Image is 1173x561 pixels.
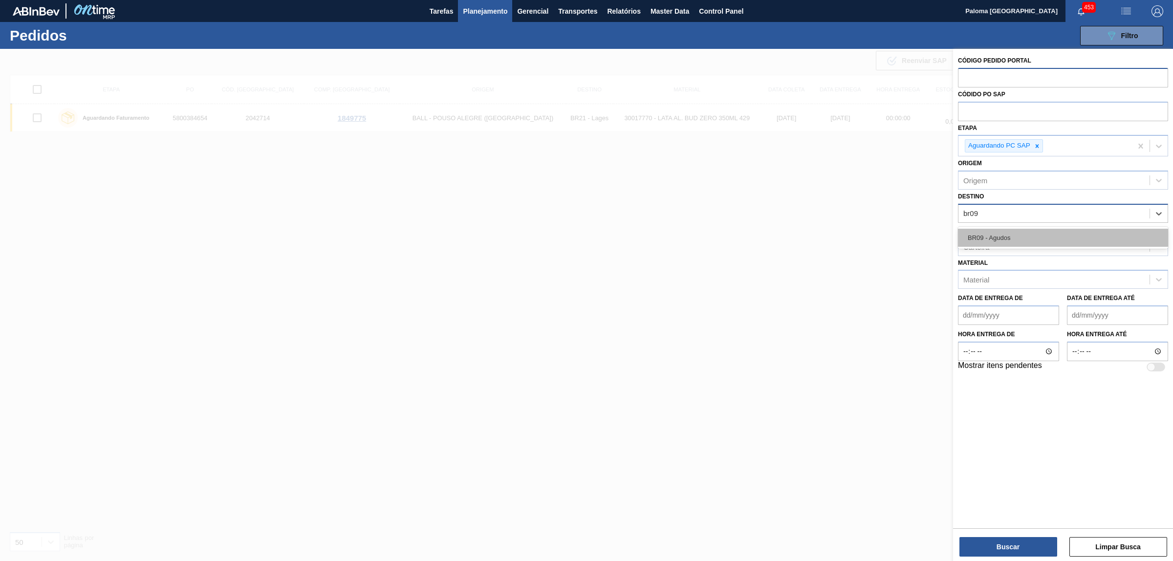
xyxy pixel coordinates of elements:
[430,5,454,17] span: Tarefas
[963,276,989,284] div: Material
[958,91,1005,98] label: Códido PO SAP
[607,5,640,17] span: Relatórios
[965,140,1032,152] div: Aguardando PC SAP
[963,176,987,185] div: Origem
[1080,26,1163,45] button: Filtro
[958,193,984,200] label: Destino
[463,5,507,17] span: Planejamento
[958,160,982,167] label: Origem
[1082,2,1096,13] span: 453
[13,7,60,16] img: TNhmsLtSVTkK8tSr43FrP2fwEKptu5GPRR3wAAAABJRU5ErkJggg==
[958,361,1042,373] label: Mostrar itens pendentes
[1120,5,1132,17] img: userActions
[958,259,988,266] label: Material
[1121,32,1138,40] span: Filtro
[958,125,977,131] label: Etapa
[958,327,1059,342] label: Hora entrega de
[1151,5,1163,17] img: Logout
[958,57,1031,64] label: Código Pedido Portal
[1067,327,1168,342] label: Hora entrega até
[651,5,689,17] span: Master Data
[10,30,161,41] h1: Pedidos
[1065,4,1097,18] button: Notificações
[958,295,1023,302] label: Data de Entrega de
[558,5,597,17] span: Transportes
[1067,295,1135,302] label: Data de Entrega até
[699,5,743,17] span: Control Panel
[958,229,1168,247] div: BR09 - Agudos
[517,5,548,17] span: Gerencial
[1067,305,1168,325] input: dd/mm/yyyy
[958,305,1059,325] input: dd/mm/yyyy
[958,226,988,233] label: Carteira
